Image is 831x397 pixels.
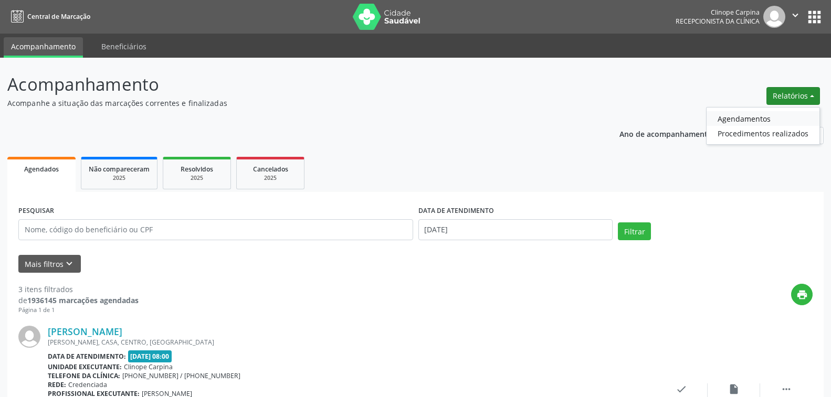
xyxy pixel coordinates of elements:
[253,165,288,174] span: Cancelados
[618,222,651,240] button: Filtrar
[24,165,59,174] span: Agendados
[122,371,240,380] span: [PHONE_NUMBER] / [PHONE_NUMBER]
[4,37,83,58] a: Acompanhamento
[48,380,66,389] b: Rede:
[18,326,40,348] img: img
[48,352,126,361] b: Data de atendimento:
[64,258,75,270] i: keyboard_arrow_down
[128,350,172,362] span: [DATE] 08:00
[418,203,494,219] label: DATA DE ATENDIMENTO
[676,383,687,395] i: check
[790,9,801,21] i: 
[418,219,613,240] input: Selecione um intervalo
[48,326,122,337] a: [PERSON_NAME]
[18,306,139,315] div: Página 1 de 1
[7,8,90,25] a: Central de Marcação
[68,380,107,389] span: Credenciada
[18,219,413,240] input: Nome, código do beneficiário ou CPF
[7,71,579,98] p: Acompanhamento
[796,289,808,301] i: print
[707,126,819,141] a: Procedimentos realizados
[18,295,139,306] div: de
[48,362,122,371] b: Unidade executante:
[766,87,820,105] button: Relatórios
[94,37,154,56] a: Beneficiários
[18,255,81,273] button: Mais filtroskeyboard_arrow_down
[48,338,655,347] div: [PERSON_NAME], CASA, CENTRO, [GEOGRAPHIC_DATA]
[676,17,760,26] span: Recepcionista da clínica
[89,174,150,182] div: 2025
[27,295,139,305] strong: 1936145 marcações agendadas
[181,165,213,174] span: Resolvidos
[706,107,820,145] ul: Relatórios
[171,174,223,182] div: 2025
[728,383,740,395] i: insert_drive_file
[707,111,819,126] a: Agendamentos
[805,8,824,26] button: apps
[18,284,139,295] div: 3 itens filtrados
[619,127,712,140] p: Ano de acompanhamento
[785,6,805,28] button: 
[27,12,90,21] span: Central de Marcação
[124,362,173,371] span: Clinope Carpina
[781,383,792,395] i: 
[763,6,785,28] img: img
[791,284,813,305] button: print
[244,174,297,182] div: 2025
[89,165,150,174] span: Não compareceram
[676,8,760,17] div: Clinope Carpina
[7,98,579,109] p: Acompanhe a situação das marcações correntes e finalizadas
[48,371,120,380] b: Telefone da clínica:
[18,203,54,219] label: PESQUISAR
